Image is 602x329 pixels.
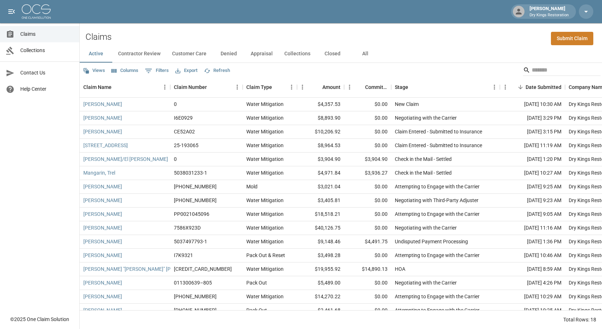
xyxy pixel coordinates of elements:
[279,45,316,63] button: Collections
[174,183,217,190] div: 1006-30-9191
[395,77,408,97] div: Stage
[344,125,391,139] div: $0.00
[246,265,284,273] div: Water Mitigation
[395,293,480,300] div: Attempting to Engage with the Carrier
[344,262,391,276] div: $14,890.13
[297,194,344,208] div: $3,405.81
[174,210,209,218] div: PP0021045096
[246,77,272,97] div: Claim Type
[344,111,391,125] div: $0.00
[246,224,284,231] div: Water Mitigation
[143,65,171,77] button: Show filters
[286,82,297,93] button: Menu
[344,139,391,153] div: $0.00
[344,77,391,97] div: Committed Amount
[232,82,243,93] button: Menu
[174,155,177,163] div: 0
[349,45,381,63] button: All
[83,210,122,218] a: [PERSON_NAME]
[83,293,122,300] a: [PERSON_NAME]
[83,142,128,149] a: [STREET_ADDRESS]
[500,304,565,317] div: [DATE] 10:25 AM
[344,208,391,221] div: $0.00
[500,98,565,111] div: [DATE] 10:30 AM
[20,69,74,77] span: Contact Us
[83,155,168,163] a: [PERSON_NAME]/El [PERSON_NAME]
[174,77,207,97] div: Claim Number
[344,82,355,93] button: Menu
[246,183,258,190] div: Mold
[170,77,243,97] div: Claim Number
[20,47,74,54] span: Collections
[316,45,349,63] button: Closed
[174,252,193,259] div: I7K9321
[395,252,480,259] div: Attempting to Engage with the Carrier
[83,224,122,231] a: [PERSON_NAME]
[297,111,344,125] div: $8,893.90
[500,153,565,166] div: [DATE] 1:20 PM
[81,65,107,76] button: Views
[297,125,344,139] div: $10,206.92
[297,139,344,153] div: $8,964.53
[10,316,69,323] div: © 2025 One Claim Solution
[110,65,140,76] button: Select columns
[246,210,284,218] div: Water Mitigation
[85,32,112,42] h2: Claims
[246,101,284,108] div: Water Mitigation
[500,139,565,153] div: [DATE] 11:19 AM
[344,276,391,290] div: $0.00
[344,153,391,166] div: $3,904.90
[174,224,201,231] div: 7586X923D
[500,221,565,235] div: [DATE] 11:16 AM
[395,183,480,190] div: Attempting to Engage with the Carrier
[297,221,344,235] div: $40,126.75
[395,238,468,245] div: Undisputed Payment Processing
[344,290,391,304] div: $0.00
[500,194,565,208] div: [DATE] 9:23 AM
[20,85,74,93] span: Help Center
[500,82,511,93] button: Menu
[297,262,344,276] div: $19,955.92
[344,249,391,262] div: $0.00
[489,82,500,93] button: Menu
[344,304,391,317] div: $0.00
[395,101,419,108] div: New Claim
[207,82,217,92] button: Sort
[83,128,122,135] a: [PERSON_NAME]
[80,77,170,97] div: Claim Name
[563,316,596,323] div: Total Rows: 18
[80,45,602,63] div: dynamic tabs
[297,153,344,166] div: $3,904.90
[174,279,212,286] div: 011300639–805
[174,197,217,204] div: 1006-30-9191
[246,197,284,204] div: Water Mitigation
[83,265,205,273] a: [PERSON_NAME] "[PERSON_NAME]" [PERSON_NAME]
[297,276,344,290] div: $5,489.00
[395,142,482,149] div: Claim Entered - Submitted to Insurance
[500,290,565,304] div: [DATE] 10:29 AM
[297,235,344,249] div: $9,148.46
[523,64,601,77] div: Search
[246,114,284,121] div: Water Mitigation
[297,290,344,304] div: $14,270.22
[83,252,122,259] a: [PERSON_NAME]
[174,169,207,176] div: 5038031233-1
[322,77,340,97] div: Amount
[297,304,344,317] div: $2,461.68
[246,279,267,286] div: Pack Out
[395,155,452,163] div: Check in the Mail - Settled
[500,77,565,97] div: Date Submitted
[344,235,391,249] div: $4,491.75
[174,114,193,121] div: I6E0929
[500,180,565,194] div: [DATE] 9:25 AM
[22,4,51,19] img: ocs-logo-white-transparent.png
[395,307,480,314] div: Attempting to Engage with the Carrier
[174,265,232,273] div: 5033062247-1-1
[500,125,565,139] div: [DATE] 3:15 PM
[174,142,198,149] div: 25-193065
[312,82,322,92] button: Sort
[246,169,284,176] div: Water Mitigation
[159,82,170,93] button: Menu
[500,249,565,262] div: [DATE] 10:46 AM
[297,82,308,93] button: Menu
